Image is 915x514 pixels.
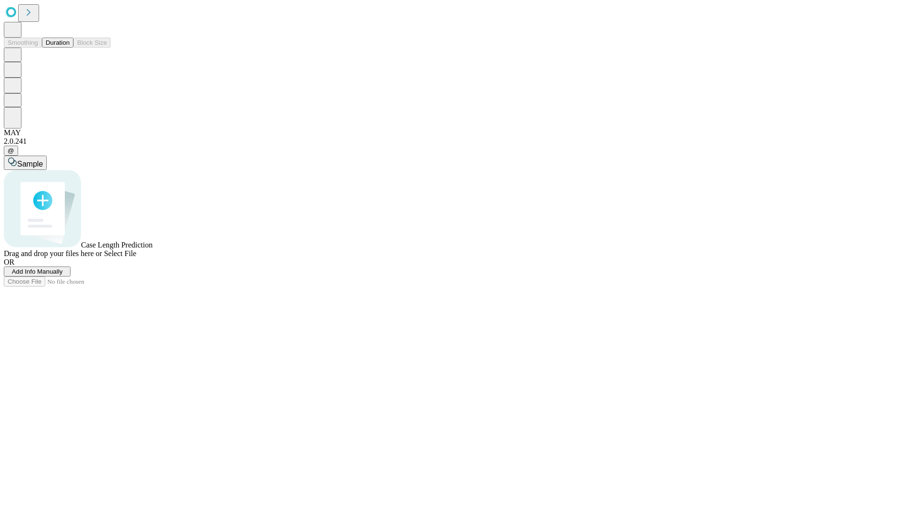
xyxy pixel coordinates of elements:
[4,258,14,266] span: OR
[4,156,47,170] button: Sample
[12,268,63,275] span: Add Info Manually
[4,249,102,257] span: Drag and drop your files here or
[4,128,911,137] div: MAY
[8,147,14,154] span: @
[4,146,18,156] button: @
[42,38,73,48] button: Duration
[81,241,152,249] span: Case Length Prediction
[17,160,43,168] span: Sample
[73,38,111,48] button: Block Size
[4,38,42,48] button: Smoothing
[4,137,911,146] div: 2.0.241
[4,267,71,277] button: Add Info Manually
[104,249,136,257] span: Select File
